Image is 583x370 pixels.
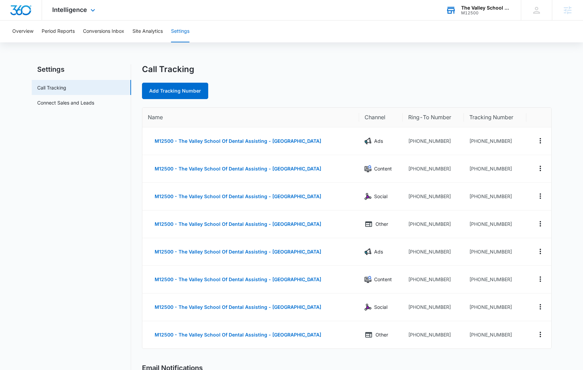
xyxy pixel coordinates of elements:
[461,11,511,15] div: account id
[535,246,546,257] button: Actions
[42,20,75,42] button: Period Reports
[142,108,359,127] th: Name
[461,5,511,11] div: account name
[148,188,328,205] button: M12500 - The Valley School Of Dental Assisting - [GEOGRAPHIC_DATA]
[535,218,546,229] button: Actions
[374,276,392,283] p: Content
[464,155,526,183] td: [PHONE_NUMBER]
[464,238,526,266] td: [PHONE_NUMBER]
[464,108,526,127] th: Tracking Number
[142,64,194,74] h1: Call Tracking
[464,127,526,155] td: [PHONE_NUMBER]
[148,161,328,177] button: M12500 - The Valley School Of Dental Assisting - [GEOGRAPHIC_DATA]
[535,135,546,146] button: Actions
[403,238,464,266] td: [PHONE_NUMBER]
[365,304,371,311] img: Social
[374,303,387,311] p: Social
[365,248,371,255] img: Ads
[365,165,371,172] img: Content
[535,329,546,340] button: Actions
[32,64,131,74] h2: Settings
[464,321,526,348] td: [PHONE_NUMBER]
[403,293,464,321] td: [PHONE_NUMBER]
[374,248,383,256] p: Ads
[464,210,526,238] td: [PHONE_NUMBER]
[403,183,464,210] td: [PHONE_NUMBER]
[403,266,464,293] td: [PHONE_NUMBER]
[365,138,371,145] img: Ads
[535,163,546,174] button: Actions
[142,83,208,99] a: Add Tracking Number
[148,244,328,260] button: M12500 - The Valley School Of Dental Assisting - [GEOGRAPHIC_DATA]
[132,20,163,42] button: Site Analytics
[365,193,371,200] img: Social
[37,99,94,106] a: Connect Sales and Leads
[375,331,388,339] p: Other
[37,84,66,91] a: Call Tracking
[83,20,124,42] button: Conversions Inbox
[365,276,371,283] img: Content
[374,137,383,145] p: Ads
[535,301,546,312] button: Actions
[374,193,387,200] p: Social
[375,220,388,228] p: Other
[148,271,328,288] button: M12500 - The Valley School Of Dental Assisting - [GEOGRAPHIC_DATA]
[148,299,328,315] button: M12500 - The Valley School Of Dental Assisting - [GEOGRAPHIC_DATA]
[359,108,402,127] th: Channel
[403,210,464,238] td: [PHONE_NUMBER]
[148,133,328,149] button: M12500 - The Valley School Of Dental Assisting - [GEOGRAPHIC_DATA]
[535,274,546,285] button: Actions
[403,108,464,127] th: Ring-To Number
[403,321,464,348] td: [PHONE_NUMBER]
[12,20,33,42] button: Overview
[52,6,87,13] span: Intelligence
[464,183,526,210] td: [PHONE_NUMBER]
[535,191,546,202] button: Actions
[171,20,189,42] button: Settings
[464,293,526,321] td: [PHONE_NUMBER]
[148,327,328,343] button: M12500 - The Valley School Of Dental Assisting - [GEOGRAPHIC_DATA]
[403,127,464,155] td: [PHONE_NUMBER]
[148,216,328,232] button: M12500 - The Valley School Of Dental Assisting - [GEOGRAPHIC_DATA]
[374,165,392,173] p: Content
[403,155,464,183] td: [PHONE_NUMBER]
[464,266,526,293] td: [PHONE_NUMBER]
